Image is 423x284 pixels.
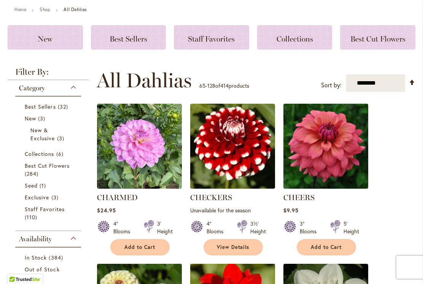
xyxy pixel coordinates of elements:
span: Exclusive [25,194,49,201]
span: Add to Cart [311,244,342,250]
a: Out of Stock 30 [25,265,73,281]
div: 3" Blooms [300,220,321,235]
span: $24.95 [97,207,116,214]
span: Out of Stock [25,266,60,273]
span: Seed [25,182,38,189]
span: Best Cut Flowers [350,34,406,43]
div: 4" Blooms [207,220,228,235]
p: Unavailable for the season [190,207,275,214]
span: 6 [56,150,65,158]
a: Staff Favorites [25,205,73,221]
p: - of products [199,80,249,92]
span: New [38,34,52,43]
a: CHEERS [283,193,315,202]
span: Availability [19,235,52,243]
span: Collections [25,150,54,157]
div: 3½' Height [250,220,266,235]
span: 65 [199,82,205,89]
a: CHARMED [97,183,182,190]
a: CHECKERS [190,193,232,202]
span: In Stock [25,254,47,261]
a: Shop [40,6,50,12]
a: Collections [25,150,73,158]
div: 3' Height [157,220,173,235]
span: 284 [25,170,40,178]
strong: All Dahlias [64,6,87,12]
img: CHEERS [283,104,368,189]
a: Collections [257,25,332,50]
a: CHECKERS [190,183,275,190]
span: 414 [220,82,229,89]
a: Staff Favorites [174,25,249,50]
a: CHEERS [283,183,368,190]
span: $9.95 [283,207,299,214]
a: Best Cut Flowers [25,162,73,178]
span: Best Sellers [25,103,56,110]
span: Best Cut Flowers [25,162,70,169]
span: Staff Favorites [188,34,235,43]
span: 3 [51,193,60,201]
label: Sort by: [321,78,342,92]
strong: Filter By: [8,68,89,80]
iframe: Launch Accessibility Center [6,257,27,278]
a: Home [14,6,26,12]
a: New [8,25,83,50]
a: Best Sellers [25,103,73,111]
span: 1 [40,181,48,189]
span: 30 [25,273,37,281]
a: Seed [25,181,73,189]
span: Collections [277,34,313,43]
span: New & Exclusive [30,127,55,142]
a: New &amp; Exclusive [30,126,68,142]
button: Add to Cart [110,239,170,255]
span: 32 [58,103,70,111]
span: 384 [49,254,65,262]
span: Add to Cart [124,244,156,250]
span: New [25,115,36,122]
button: Add to Cart [297,239,356,255]
span: All Dahlias [97,69,192,92]
span: 128 [207,82,215,89]
div: 4" Blooms [113,220,135,235]
span: Best Sellers [110,34,147,43]
span: 3 [57,134,66,142]
a: Best Sellers [91,25,166,50]
span: Staff Favorites [25,205,65,213]
img: CHARMED [97,104,182,189]
a: In Stock 384 [25,254,73,262]
span: 3 [38,114,47,122]
a: Exclusive [25,193,73,201]
a: CHARMED [97,193,138,202]
span: 110 [25,213,39,221]
a: Best Cut Flowers [340,25,415,50]
span: Category [19,84,45,92]
div: 5' Height [343,220,359,235]
span: View Details [217,244,250,250]
a: New [25,114,73,122]
img: CHECKERS [190,104,275,189]
a: View Details [204,239,263,255]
